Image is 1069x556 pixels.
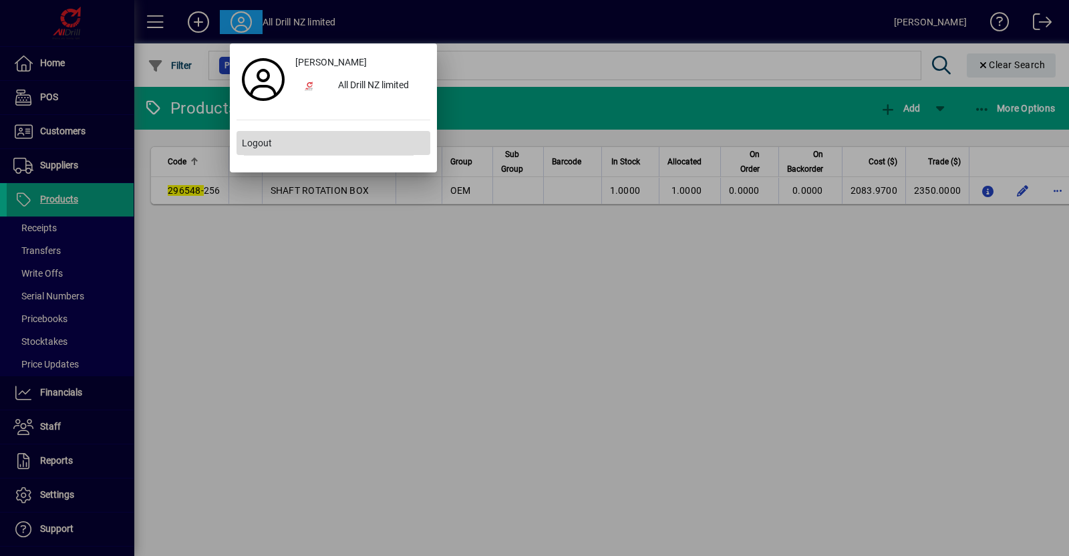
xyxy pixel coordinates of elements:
a: [PERSON_NAME] [290,50,430,74]
span: [PERSON_NAME] [295,55,367,69]
button: Logout [237,131,430,155]
span: Logout [242,136,272,150]
button: All Drill NZ limited [290,74,430,98]
div: All Drill NZ limited [327,74,430,98]
a: Profile [237,67,290,92]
